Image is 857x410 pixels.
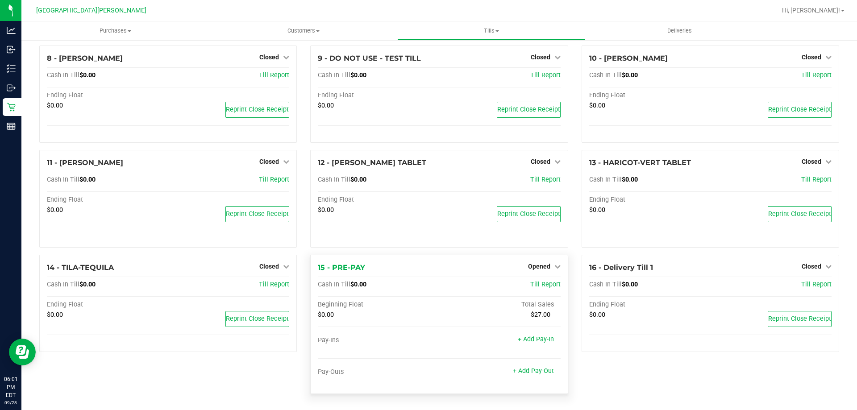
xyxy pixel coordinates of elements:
[318,311,334,319] span: $0.00
[768,206,832,222] button: Reprint Close Receipt
[47,71,79,79] span: Cash In Till
[47,281,79,288] span: Cash In Till
[586,21,774,40] a: Deliveries
[589,311,605,319] span: $0.00
[47,263,114,272] span: 14 - TILA-TEQUILA
[79,281,96,288] span: $0.00
[47,54,123,62] span: 8 - [PERSON_NAME]
[589,206,605,214] span: $0.00
[497,102,561,118] button: Reprint Close Receipt
[622,71,638,79] span: $0.00
[497,206,561,222] button: Reprint Close Receipt
[209,21,397,40] a: Customers
[350,281,366,288] span: $0.00
[530,281,561,288] a: Till Report
[530,176,561,183] a: Till Report
[497,106,560,113] span: Reprint Close Receipt
[318,102,334,109] span: $0.00
[225,206,289,222] button: Reprint Close Receipt
[589,196,711,204] div: Ending Float
[7,26,16,35] inline-svg: Analytics
[589,263,653,272] span: 16 - Delivery Till 1
[47,196,168,204] div: Ending Float
[47,102,63,109] span: $0.00
[589,301,711,309] div: Ending Float
[47,301,168,309] div: Ending Float
[318,336,439,344] div: Pay-Ins
[47,176,79,183] span: Cash In Till
[21,27,209,35] span: Purchases
[768,102,832,118] button: Reprint Close Receipt
[79,71,96,79] span: $0.00
[7,122,16,131] inline-svg: Reports
[226,315,289,323] span: Reprint Close Receipt
[768,106,831,113] span: Reprint Close Receipt
[802,54,821,61] span: Closed
[47,206,63,214] span: $0.00
[210,27,397,35] span: Customers
[350,176,366,183] span: $0.00
[439,301,561,309] div: Total Sales
[259,158,279,165] span: Closed
[655,27,704,35] span: Deliveries
[318,206,334,214] span: $0.00
[531,158,550,165] span: Closed
[318,368,439,376] div: Pay-Outs
[259,263,279,270] span: Closed
[518,335,554,343] a: + Add Pay-In
[801,71,832,79] a: Till Report
[589,54,668,62] span: 10 - [PERSON_NAME]
[530,71,561,79] a: Till Report
[531,54,550,61] span: Closed
[259,281,289,288] a: Till Report
[318,281,350,288] span: Cash In Till
[589,281,622,288] span: Cash In Till
[47,311,63,319] span: $0.00
[259,176,289,183] a: Till Report
[622,176,638,183] span: $0.00
[768,315,831,323] span: Reprint Close Receipt
[7,103,16,112] inline-svg: Retail
[79,176,96,183] span: $0.00
[318,301,439,309] div: Beginning Float
[622,281,638,288] span: $0.00
[36,7,146,14] span: [GEOGRAPHIC_DATA][PERSON_NAME]
[528,263,550,270] span: Opened
[318,176,350,183] span: Cash In Till
[7,45,16,54] inline-svg: Inbound
[589,176,622,183] span: Cash In Till
[4,375,17,399] p: 06:01 PM EDT
[589,71,622,79] span: Cash In Till
[225,102,289,118] button: Reprint Close Receipt
[398,27,585,35] span: Tills
[768,210,831,218] span: Reprint Close Receipt
[801,281,832,288] a: Till Report
[226,210,289,218] span: Reprint Close Receipt
[259,71,289,79] a: Till Report
[350,71,366,79] span: $0.00
[4,399,17,406] p: 09/28
[513,367,554,375] a: + Add Pay-Out
[226,106,289,113] span: Reprint Close Receipt
[7,64,16,73] inline-svg: Inventory
[7,83,16,92] inline-svg: Outbound
[589,158,691,167] span: 13 - HARICOT-VERT TABLET
[9,339,36,365] iframe: Resource center
[397,21,585,40] a: Tills
[47,158,123,167] span: 11 - [PERSON_NAME]
[589,102,605,109] span: $0.00
[802,263,821,270] span: Closed
[318,71,350,79] span: Cash In Till
[589,91,711,99] div: Ending Float
[318,91,439,99] div: Ending Float
[801,176,832,183] a: Till Report
[47,91,168,99] div: Ending Float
